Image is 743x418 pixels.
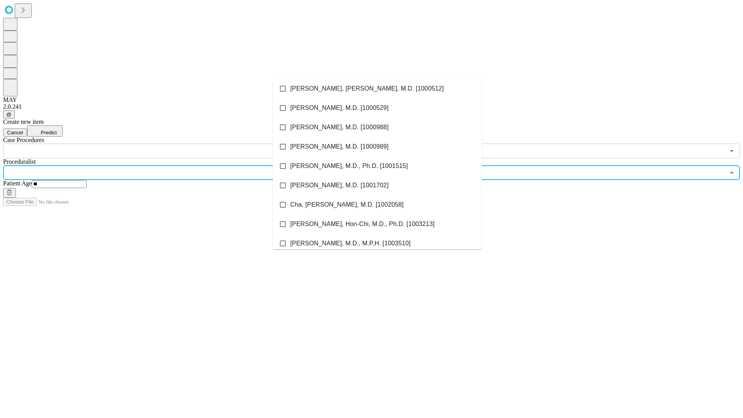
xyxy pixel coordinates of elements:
[290,84,444,93] span: [PERSON_NAME], [PERSON_NAME], M.D. [1000512]
[726,167,737,178] button: Close
[290,219,435,229] span: [PERSON_NAME], Hon-Chi, M.D., Ph.D. [1003213]
[290,200,404,209] span: Cha, [PERSON_NAME], M.D. [1002058]
[726,146,737,156] button: Open
[3,158,36,165] span: Proceduralist
[7,130,23,135] span: Cancel
[290,142,389,151] span: [PERSON_NAME], M.D. [1000989]
[290,103,389,113] span: [PERSON_NAME], M.D. [1000529]
[290,181,389,190] span: [PERSON_NAME], M.D. [1001702]
[290,239,411,248] span: [PERSON_NAME], M.D., M.P.H. [1003510]
[3,103,740,110] div: 2.0.241
[3,110,15,118] button: @
[3,96,740,103] div: MAY
[290,161,408,171] span: [PERSON_NAME], M.D., Ph.D. [1001515]
[3,137,44,143] span: Scheduled Procedure
[27,125,63,137] button: Predict
[290,123,389,132] span: [PERSON_NAME], M.D. [1000988]
[3,128,27,137] button: Cancel
[6,111,12,117] span: @
[3,180,32,187] span: Patient Age
[3,118,44,125] span: Create new item
[41,130,56,135] span: Predict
